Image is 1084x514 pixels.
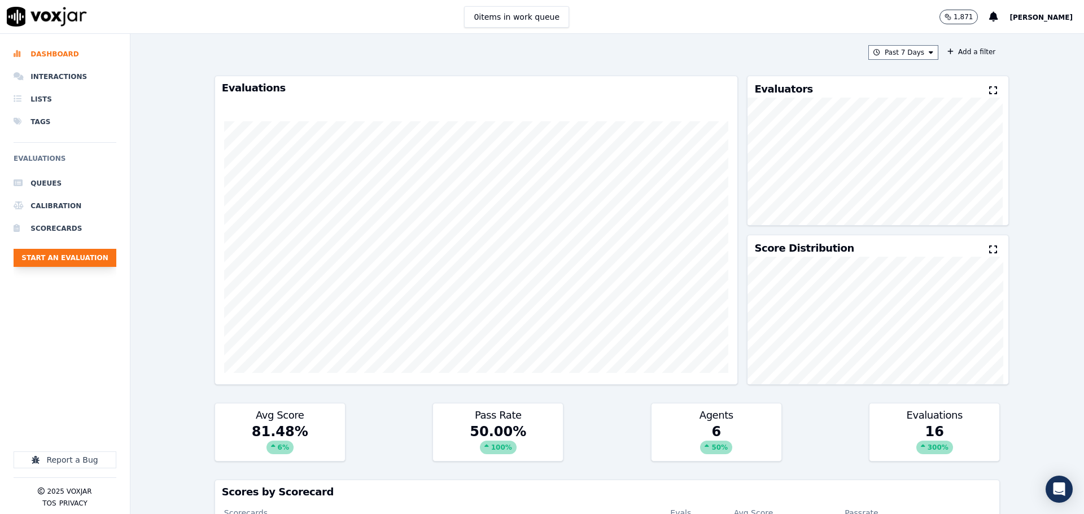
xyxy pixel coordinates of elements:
h3: Score Distribution [754,243,854,253]
button: Past 7 Days [868,45,938,60]
h3: Evaluations [876,410,993,420]
h3: Avg Score [222,410,338,420]
a: Tags [14,111,116,133]
div: 100 % [480,441,517,454]
button: Report a Bug [14,451,116,468]
div: 6 % [266,441,294,454]
div: 81.48 % [215,423,345,461]
h3: Agents [658,410,775,420]
button: Privacy [59,499,88,508]
div: 50 % [700,441,732,454]
p: 2025 Voxjar [47,487,91,496]
h6: Evaluations [14,152,116,172]
a: Dashboard [14,43,116,65]
div: 300 % [916,441,953,454]
p: 1,871 [954,12,973,21]
button: 0items in work queue [464,6,569,28]
div: 50.00 % [433,423,563,461]
div: 6 [652,423,781,461]
div: 16 [869,423,999,461]
button: TOS [42,499,56,508]
button: [PERSON_NAME] [1009,10,1084,24]
button: Start an Evaluation [14,249,116,267]
a: Scorecards [14,217,116,240]
span: [PERSON_NAME] [1009,14,1073,21]
button: Add a filter [943,45,1000,59]
a: Calibration [14,195,116,217]
button: 1,871 [939,10,989,24]
a: Interactions [14,65,116,88]
h3: Pass Rate [440,410,556,420]
h3: Evaluators [754,84,812,94]
div: Open Intercom Messenger [1046,476,1073,503]
h3: Evaluations [222,83,731,93]
img: voxjar logo [7,7,87,27]
button: 1,871 [939,10,978,24]
h3: Scores by Scorecard [222,487,993,497]
a: Lists [14,88,116,111]
a: Queues [14,172,116,195]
